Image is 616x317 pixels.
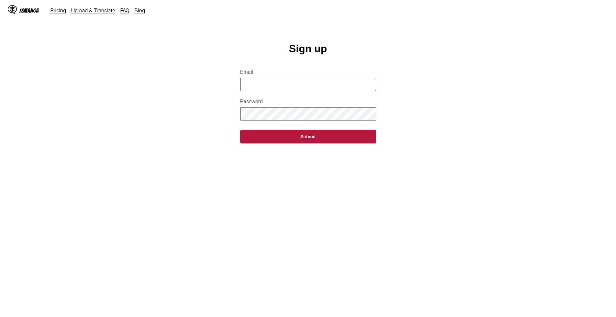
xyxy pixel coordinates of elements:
a: Pricing [50,7,66,14]
a: FAQ [120,7,129,14]
a: Blog [135,7,145,14]
button: Submit [240,130,376,143]
h1: Sign up [289,43,327,55]
label: Password [240,99,376,105]
a: Upload & Translate [71,7,115,14]
a: IsManga LogoIsManga [8,5,50,16]
div: IsManga [19,7,39,14]
label: Email [240,69,376,75]
img: IsManga Logo [8,5,17,14]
